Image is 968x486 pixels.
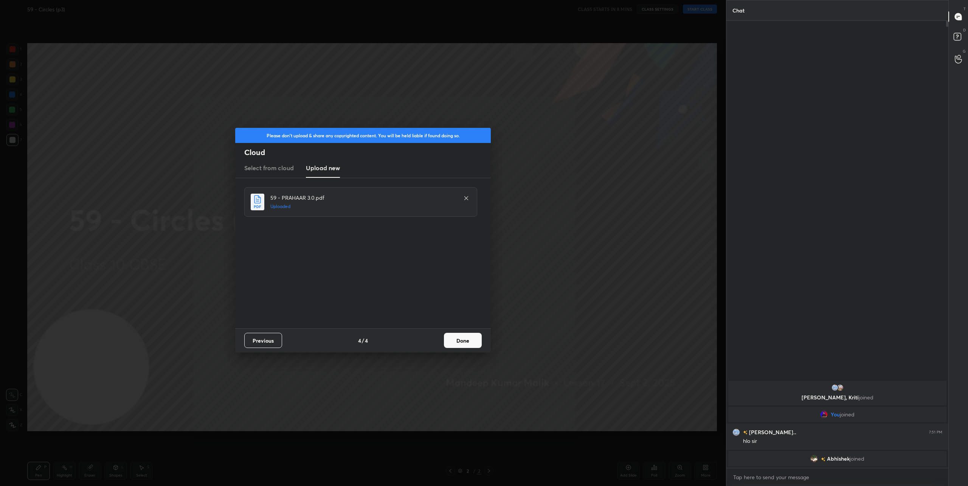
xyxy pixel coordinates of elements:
[726,379,948,468] div: grid
[270,194,456,202] h4: 59 - PRAHAAR 3.0.pdf
[831,411,840,418] span: You
[820,411,828,418] img: 688b4486b4ee450a8cb9bbcd57de3176.jpg
[235,128,491,143] div: Please don't upload & share any copyrighted content. You will be held liable if found doing so.
[726,0,751,20] p: Chat
[358,337,361,345] h4: 4
[821,457,825,461] img: no-rating-badge.077c3623.svg
[244,148,491,157] h2: Cloud
[810,455,818,463] img: 9be53bc0ae464de5bbcc8e24f85c28f6.jpg
[362,337,364,345] h4: /
[748,428,796,436] h6: [PERSON_NAME]..
[306,163,340,172] h3: Upload new
[831,384,839,391] img: 06be1f7fc4c94f5c91d12bec23343889.jpg
[850,456,864,462] span: joined
[963,27,966,33] p: D
[733,394,942,401] p: [PERSON_NAME], Kriti
[859,394,873,401] span: joined
[963,6,966,12] p: T
[743,430,748,435] img: no-rating-badge.077c3623.svg
[836,384,844,391] img: cbe43a4beecc466bb6eb95ab0da6df8b.jpg
[270,203,456,210] h5: Uploaded
[244,333,282,348] button: Previous
[743,438,942,445] div: hlo sir
[365,337,368,345] h4: 4
[732,429,740,436] img: 06be1f7fc4c94f5c91d12bec23343889.jpg
[963,48,966,54] p: G
[444,333,482,348] button: Done
[827,456,850,462] span: Abhishek
[929,430,942,435] div: 7:51 PM
[840,411,855,418] span: joined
